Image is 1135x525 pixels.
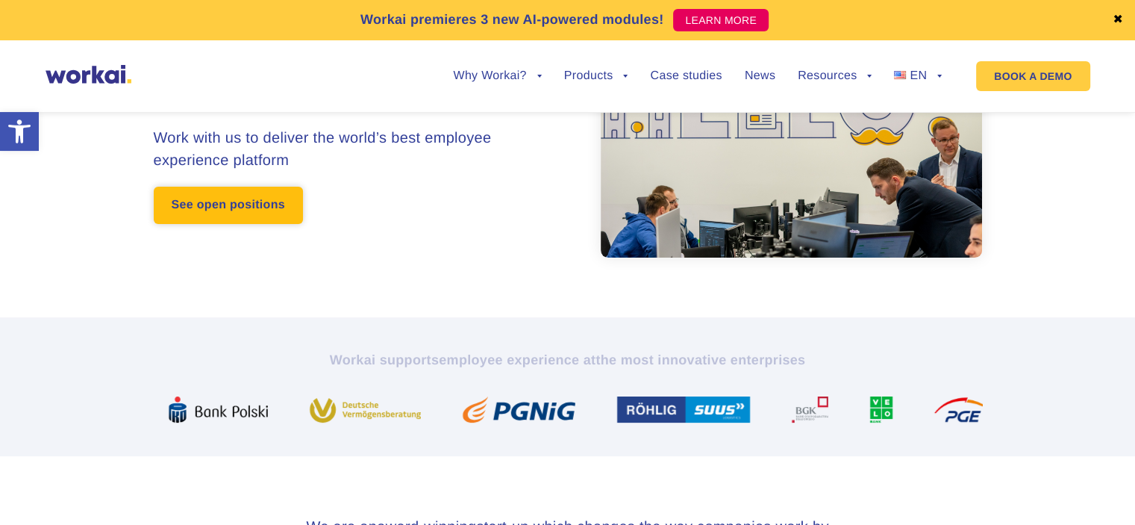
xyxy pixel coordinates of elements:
[154,187,303,224] a: See open positions
[650,70,722,82] a: Case studies
[798,70,872,82] a: Resources
[910,69,927,82] span: EN
[453,70,541,82] a: Why Workai?
[360,10,664,30] p: Workai premieres 3 new AI-powered modules!
[1113,14,1123,26] a: ✖
[564,70,628,82] a: Products
[439,352,595,367] i: employee experience at
[745,70,775,82] a: News
[154,351,982,369] h2: Workai supports the most innovative enterprises
[673,9,769,31] a: LEARN MORE
[976,61,1089,91] a: BOOK A DEMO
[154,127,568,172] h3: Work with us to deliver the world’s best employee experience platform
